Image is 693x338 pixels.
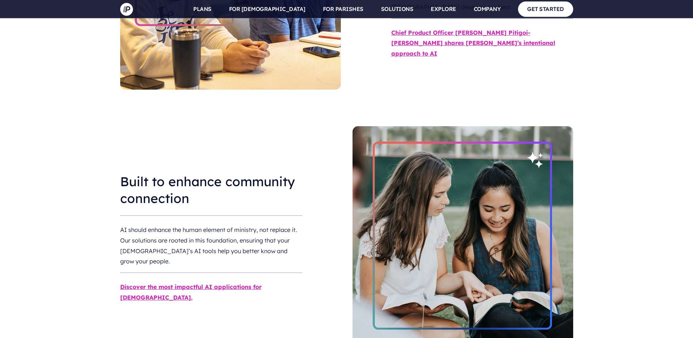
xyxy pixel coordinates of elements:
[518,1,573,16] a: GET STARTED
[391,29,555,57] a: Chief Product Officer [PERSON_NAME] Pitigoi-[PERSON_NAME] shares [PERSON_NAME]’s intentional appr...
[120,283,262,301] a: Discover the most impactful AI applications for [DEMOGRAPHIC_DATA].
[120,222,302,270] p: AI should enhance the human element of ministry, not replace it. Our solutions are rooted in this...
[120,168,302,213] h3: Built to enhance community connection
